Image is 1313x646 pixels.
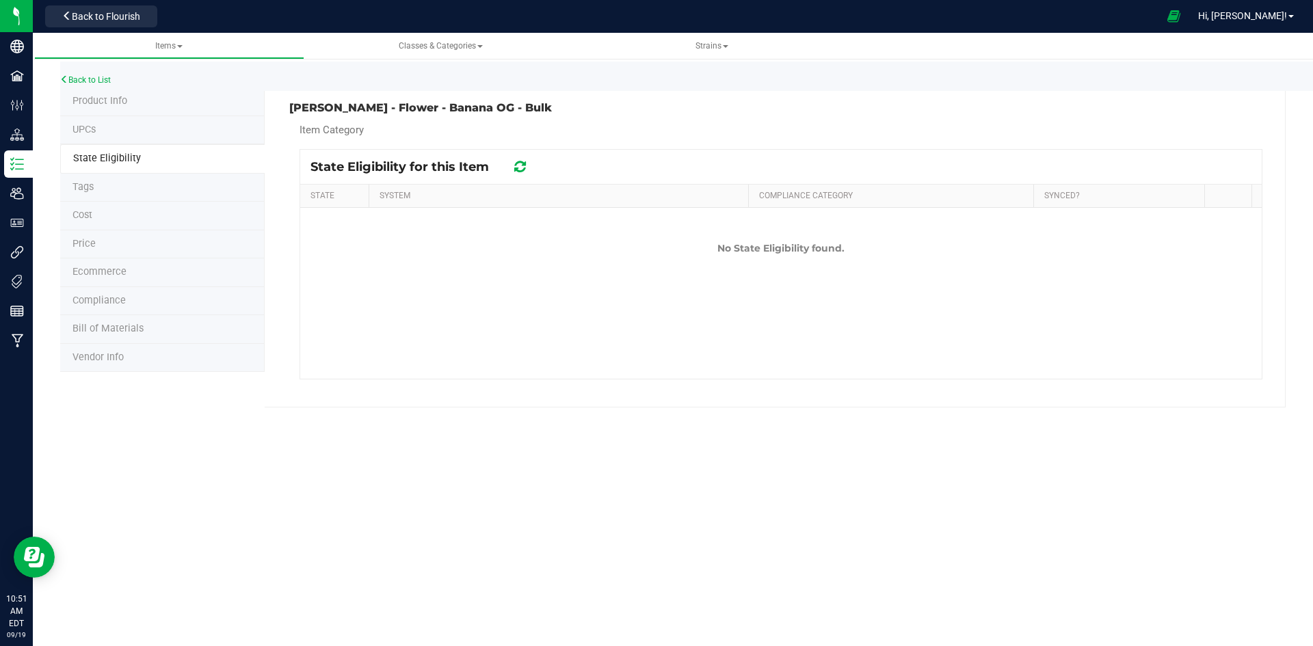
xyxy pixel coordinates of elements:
inline-svg: Distribution [10,128,24,142]
inline-svg: User Roles [10,216,24,230]
inline-svg: Manufacturing [10,334,24,347]
a: SYNCED? [1044,191,1080,200]
a: Back to List [60,75,111,85]
span: Classes & Categories [399,41,483,51]
inline-svg: Users [10,187,24,200]
inline-svg: Integrations [10,245,24,259]
inline-svg: Company [10,40,24,53]
a: STATE [310,191,334,200]
span: Hi, [PERSON_NAME]! [1198,10,1287,21]
span: Vendor Info [72,351,124,363]
inline-svg: Facilities [10,69,24,83]
a: COMPLIANCE CATEGORY [759,191,853,200]
span: Back to Flourish [72,11,140,22]
span: Tag [73,152,141,164]
a: SYSTEM [380,191,410,200]
div: No State Eligibility found. [300,242,1262,254]
span: Ecommerce [72,266,127,278]
span: State Eligibility for this Item [310,159,503,174]
span: Open Ecommerce Menu [1158,3,1189,29]
h3: [PERSON_NAME] - Flower - Banana OG - Bulk [289,102,771,114]
iframe: Resource center [14,537,55,578]
span: Product Info [72,95,127,107]
inline-svg: Tags [10,275,24,288]
span: Tag [72,181,94,193]
span: Price [72,238,96,250]
p: 10:51 AM EDT [6,593,27,630]
span: Item Category [300,124,364,136]
span: Cost [72,209,92,221]
button: Back to Flourish [45,5,157,27]
span: Items [155,41,183,51]
p: 09/19 [6,630,27,640]
inline-svg: Configuration [10,98,24,112]
inline-svg: Inventory [10,157,24,171]
span: Strains [695,41,728,51]
span: Compliance [72,295,126,306]
span: Bill of Materials [72,323,144,334]
span: Tag [72,124,96,135]
inline-svg: Reports [10,304,24,318]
